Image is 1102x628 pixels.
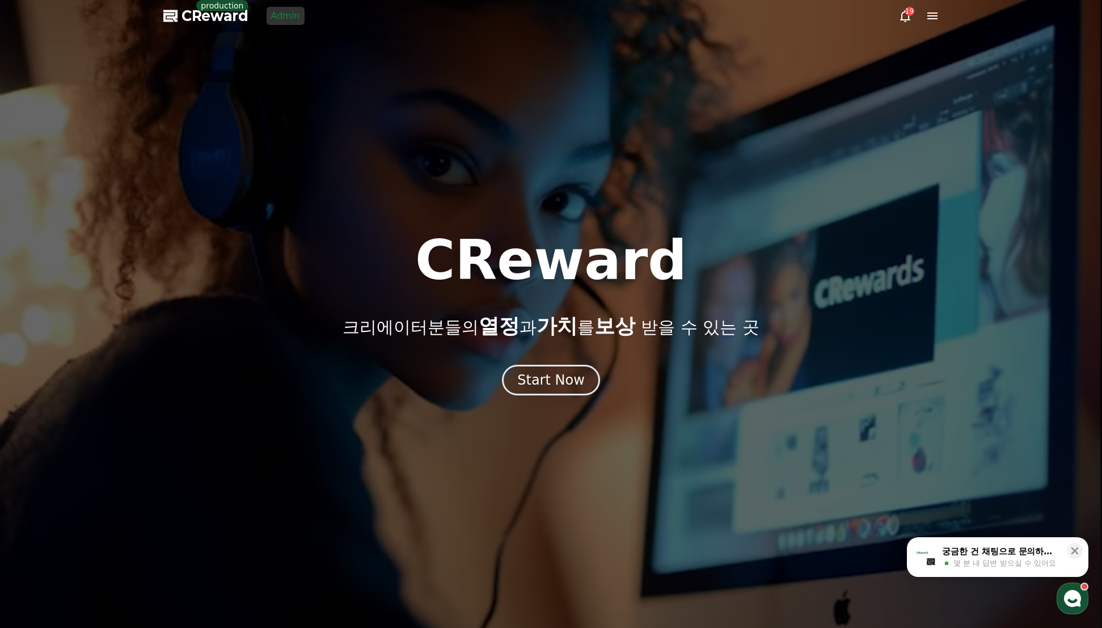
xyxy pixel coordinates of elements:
a: 홈 [3,360,75,388]
span: CReward [181,7,248,25]
span: 보상 [594,314,635,338]
span: 설정 [175,377,189,386]
span: 홈 [36,377,43,386]
p: 크리에이터분들의 과 를 받을 수 있는 곳 [343,315,759,338]
div: Start Now [517,371,585,389]
div: 19 [905,7,914,16]
span: 가치 [537,314,577,338]
span: 대화 [104,377,117,386]
button: Start Now [502,365,600,395]
a: 19 [898,9,912,23]
span: 열정 [479,314,520,338]
a: Admin [267,7,305,25]
a: Start Now [502,376,600,387]
a: 대화 [75,360,146,388]
a: 설정 [146,360,218,388]
h1: CReward [415,233,687,288]
a: CReward [163,7,248,25]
